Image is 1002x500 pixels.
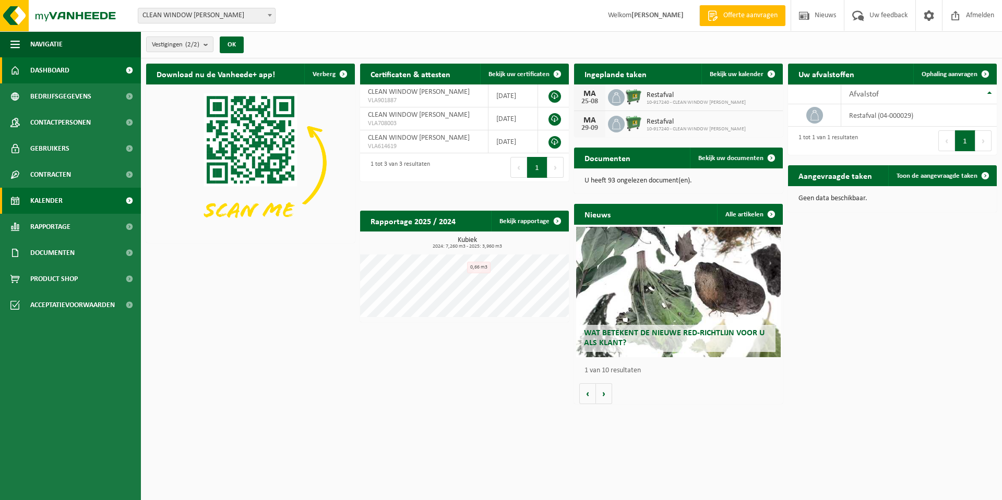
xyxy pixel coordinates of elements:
span: 2024: 7,260 m3 - 2025: 3,960 m3 [365,244,569,249]
td: [DATE] [488,84,538,107]
span: Rapportage [30,214,70,240]
button: 1 [955,130,975,151]
div: 29-09 [579,125,600,132]
span: Wat betekent de nieuwe RED-richtlijn voor u als klant? [584,329,765,347]
span: Restafval [647,118,746,126]
span: VLA614619 [368,142,480,151]
span: Contracten [30,162,71,188]
span: Bekijk uw documenten [698,155,764,162]
h2: Nieuws [574,204,621,224]
span: Gebruikers [30,136,69,162]
h2: Download nu de Vanheede+ app! [146,64,285,84]
strong: [PERSON_NAME] [631,11,684,19]
h2: Certificaten & attesten [360,64,461,84]
span: Documenten [30,240,75,266]
button: 1 [527,157,547,178]
span: Afvalstof [849,90,879,99]
span: CLEAN WINDOW FRANCESCO - DEINZE [138,8,275,23]
span: Contactpersonen [30,109,91,136]
div: 1 tot 1 van 1 resultaten [793,129,858,152]
p: Geen data beschikbaar. [798,195,986,202]
span: 10-917240 - CLEAN WINDOW [PERSON_NAME] [647,100,746,106]
button: Previous [510,157,527,178]
p: 1 van 10 resultaten [584,367,778,374]
span: VLA708003 [368,119,480,128]
a: Ophaling aanvragen [913,64,996,84]
button: Next [547,157,564,178]
td: restafval (04-000029) [841,104,997,127]
h2: Rapportage 2025 / 2024 [360,211,466,231]
a: Bekijk uw certificaten [480,64,568,84]
h2: Uw afvalstoffen [788,64,865,84]
h2: Ingeplande taken [574,64,657,84]
button: Next [975,130,992,151]
span: Toon de aangevraagde taken [897,173,977,179]
div: MA [579,90,600,98]
span: Offerte aanvragen [721,10,780,21]
span: CLEAN WINDOW [PERSON_NAME] [368,134,470,142]
span: Acceptatievoorwaarden [30,292,115,318]
a: Wat betekent de nieuwe RED-richtlijn voor u als klant? [576,227,781,357]
img: Download de VHEPlus App [146,84,355,241]
span: Ophaling aanvragen [922,71,977,78]
button: Vorige [579,383,596,404]
span: CLEAN WINDOW [PERSON_NAME] [368,88,470,96]
a: Bekijk uw kalender [701,64,782,84]
span: Product Shop [30,266,78,292]
span: Vestigingen [152,37,199,53]
a: Bekijk uw documenten [690,148,782,168]
button: Volgende [596,383,612,404]
div: 1 tot 3 van 3 resultaten [365,156,430,179]
button: Vestigingen(2/2) [146,36,213,52]
div: MA [579,116,600,125]
span: Verberg [313,71,336,78]
button: Previous [938,130,955,151]
h2: Aangevraagde taken [788,165,882,186]
span: Navigatie [30,31,63,57]
p: U heeft 93 ongelezen document(en). [584,177,772,185]
span: CLEAN WINDOW FRANCESCO - DEINZE [138,8,276,23]
h3: Kubiek [365,237,569,249]
td: [DATE] [488,107,538,130]
a: Alle artikelen [717,204,782,225]
button: Verberg [304,64,354,84]
h2: Documenten [574,148,641,168]
span: CLEAN WINDOW [PERSON_NAME] [368,111,470,119]
span: Bekijk uw certificaten [488,71,550,78]
div: 25-08 [579,98,600,105]
span: VLA901887 [368,96,480,105]
span: Bekijk uw kalender [710,71,764,78]
button: OK [220,36,244,53]
span: Restafval [647,91,746,100]
a: Bekijk rapportage [491,211,568,231]
span: 10-917240 - CLEAN WINDOW [PERSON_NAME] [647,126,746,132]
span: Bedrijfsgegevens [30,83,91,109]
a: Offerte aanvragen [699,5,785,26]
div: 0,66 m3 [467,262,491,273]
span: Dashboard [30,57,69,83]
count: (2/2) [185,41,199,48]
img: WB-0660-HPE-GN-01 [625,88,642,105]
img: WB-0660-HPE-GN-01 [625,114,642,132]
td: [DATE] [488,130,538,153]
span: Kalender [30,188,63,214]
a: Toon de aangevraagde taken [888,165,996,186]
